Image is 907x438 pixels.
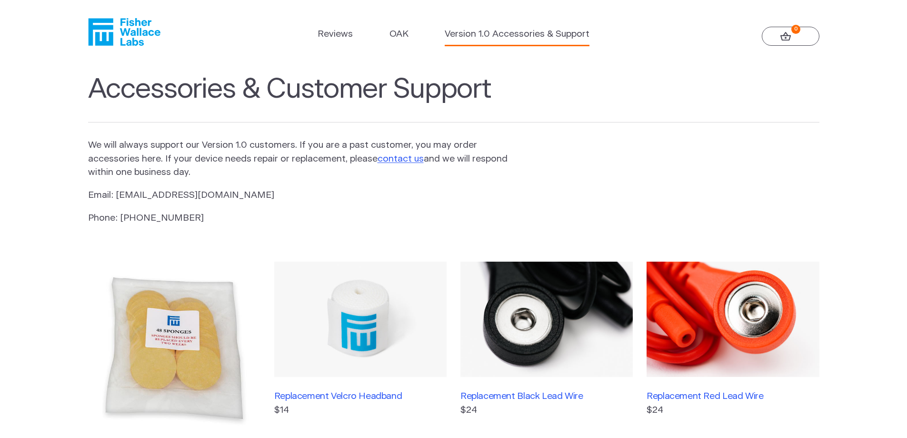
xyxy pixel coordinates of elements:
[460,404,633,418] p: $24
[274,391,447,402] h3: Replacement Velcro Headband
[88,212,509,225] p: Phone: [PHONE_NUMBER]
[88,73,819,123] h1: Accessories & Customer Support
[647,262,819,377] img: Replacement Red Lead Wire
[88,18,160,46] a: Fisher Wallace
[274,404,447,418] p: $14
[378,154,424,163] a: contact us
[88,139,509,180] p: We will always support our Version 1.0 customers. If you are a past customer, you may order acces...
[647,404,819,418] p: $24
[762,27,819,46] a: 0
[389,28,409,41] a: OAK
[460,262,633,377] img: Replacement Black Lead Wire
[88,262,260,434] img: Extra Fisher Wallace Sponges (48 pack)
[791,25,800,34] strong: 0
[460,391,633,402] h3: Replacement Black Lead Wire
[318,28,353,41] a: Reviews
[647,391,819,402] h3: Replacement Red Lead Wire
[445,28,589,41] a: Version 1.0 Accessories & Support
[274,262,447,377] img: Replacement Velcro Headband
[88,189,509,203] p: Email: [EMAIL_ADDRESS][DOMAIN_NAME]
